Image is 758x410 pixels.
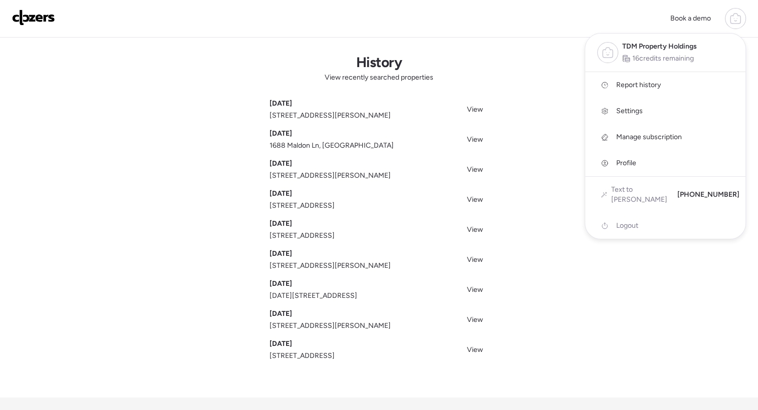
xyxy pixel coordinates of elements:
span: TDM Property Holdings [622,42,697,52]
a: Report history [585,72,745,98]
img: Logo [12,10,55,26]
span: 16 credits remaining [632,54,694,64]
span: Report history [616,80,661,90]
span: Book a demo [670,14,711,23]
span: Profile [616,158,636,168]
span: Text to [PERSON_NAME] [611,185,669,205]
span: Manage subscription [616,132,682,142]
span: Logout [616,221,638,231]
span: Settings [616,106,643,116]
span: [PHONE_NUMBER] [677,190,739,200]
a: Settings [585,98,745,124]
a: Profile [585,150,745,176]
a: Text to [PERSON_NAME] [601,185,669,205]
